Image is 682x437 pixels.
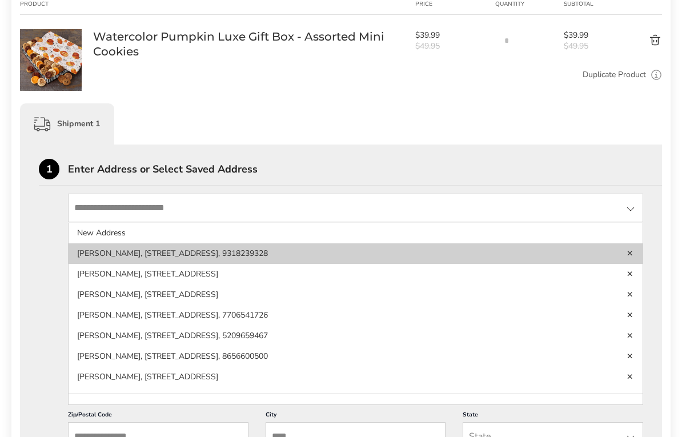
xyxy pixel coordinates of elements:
a: Watercolor Pumpkin Luxe Gift Box - Assorted Mini Cookies [20,29,82,39]
span: $49.95 [415,41,490,51]
input: State [68,194,643,222]
div: 1 [39,159,59,179]
a: Delete address [627,331,634,339]
a: Delete address [627,311,634,319]
input: Quantity input [495,29,518,52]
a: Watercolor Pumpkin Luxe Gift Box - Assorted Mini Cookies [93,29,404,59]
button: Delete product [608,34,662,47]
a: Delete address [627,290,634,298]
li: New Address [69,223,643,243]
li: [PERSON_NAME], [STREET_ADDRESS], 9318239328 [69,243,643,264]
li: [PERSON_NAME], [STREET_ADDRESS] [69,284,643,305]
a: Delete address [627,393,634,401]
span: $39.99 [564,30,608,41]
div: Enter Address or Select Saved Address [68,164,662,174]
a: Delete address [627,249,634,257]
a: Delete address [627,270,634,278]
label: Zip/Postal Code [68,411,248,422]
li: [PERSON_NAME], [STREET_ADDRESS] [69,264,643,284]
label: State [463,411,643,422]
span: $49.95 [564,41,608,51]
li: [PERSON_NAME], [STREET_ADDRESS], 7706541726 [69,305,643,326]
li: [PERSON_NAME], [STREET_ADDRESS], 7408628743 [69,387,643,408]
img: Watercolor Pumpkin Luxe Gift Box - Assorted Mini Cookies [20,29,82,91]
div: Shipment 1 [20,103,114,145]
label: City [266,411,446,422]
li: [PERSON_NAME], [STREET_ADDRESS], 8656600500 [69,346,643,367]
a: Delete address [627,372,634,380]
a: Duplicate Product [583,69,646,81]
span: $39.99 [415,30,490,41]
li: [PERSON_NAME], [STREET_ADDRESS] [69,367,643,387]
a: Delete address [627,352,634,360]
li: [PERSON_NAME], [STREET_ADDRESS], 5209659467 [69,326,643,346]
